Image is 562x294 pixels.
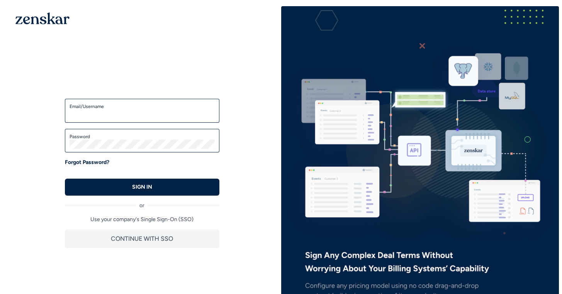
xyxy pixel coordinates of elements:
button: CONTINUE WITH SSO [65,230,219,248]
label: Password [70,133,215,140]
div: or [65,196,219,210]
label: Email/Username [70,103,215,110]
a: Forgot Password? [65,159,109,166]
p: SIGN IN [132,183,152,191]
img: 1OGAJ2xQqyY4LXKgY66KYq0eOWRCkrZdAb3gUhuVAqdWPZE9SRJmCz+oDMSn4zDLXe31Ii730ItAGKgCKgCCgCikA4Av8PJUP... [15,12,70,24]
p: Use your company's Single Sign-On (SSO) [65,216,219,223]
button: SIGN IN [65,179,219,196]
